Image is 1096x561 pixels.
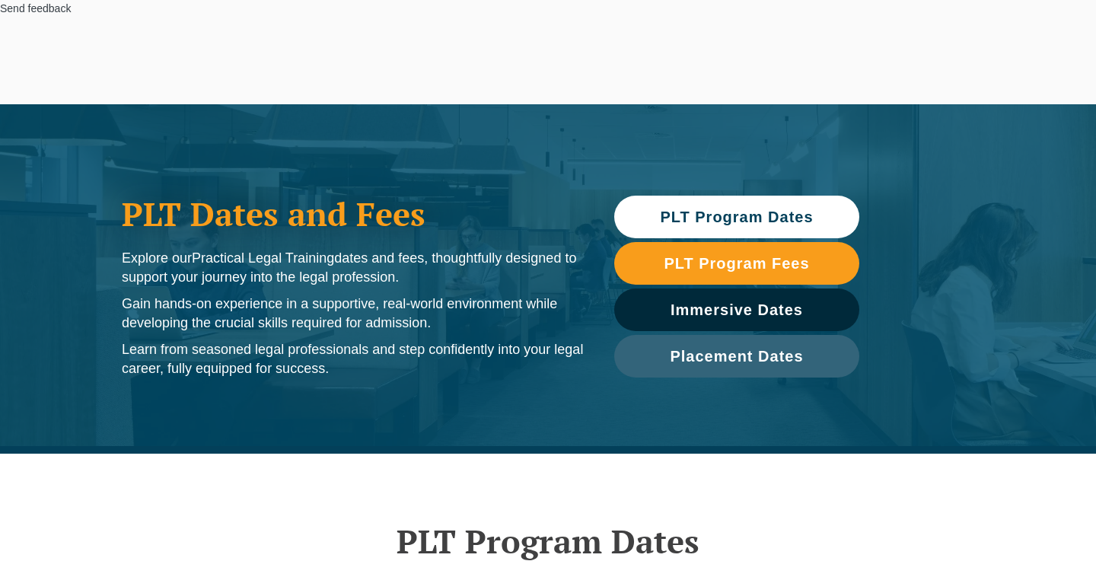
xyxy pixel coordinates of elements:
a: PLT Program Fees [614,242,859,285]
span: Practical Legal Training [192,250,334,266]
span: PLT Program Dates [660,209,813,225]
h1: PLT Dates and Fees [122,195,584,233]
p: Gain hands-on experience in a supportive, real-world environment while developing the crucial ski... [122,295,584,333]
span: PLT Program Fees [664,256,809,271]
a: Placement Dates [614,335,859,378]
p: Explore our dates and fees, thoughtfully designed to support your journey into the legal profession. [122,249,584,287]
span: Immersive Dates [671,302,803,317]
span: Placement Dates [670,349,803,364]
a: PLT Program Dates [614,196,859,238]
h2: PLT Program Dates [114,522,982,560]
a: Immersive Dates [614,288,859,331]
p: Learn from seasoned legal professionals and step confidently into your legal career, fully equipp... [122,340,584,378]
